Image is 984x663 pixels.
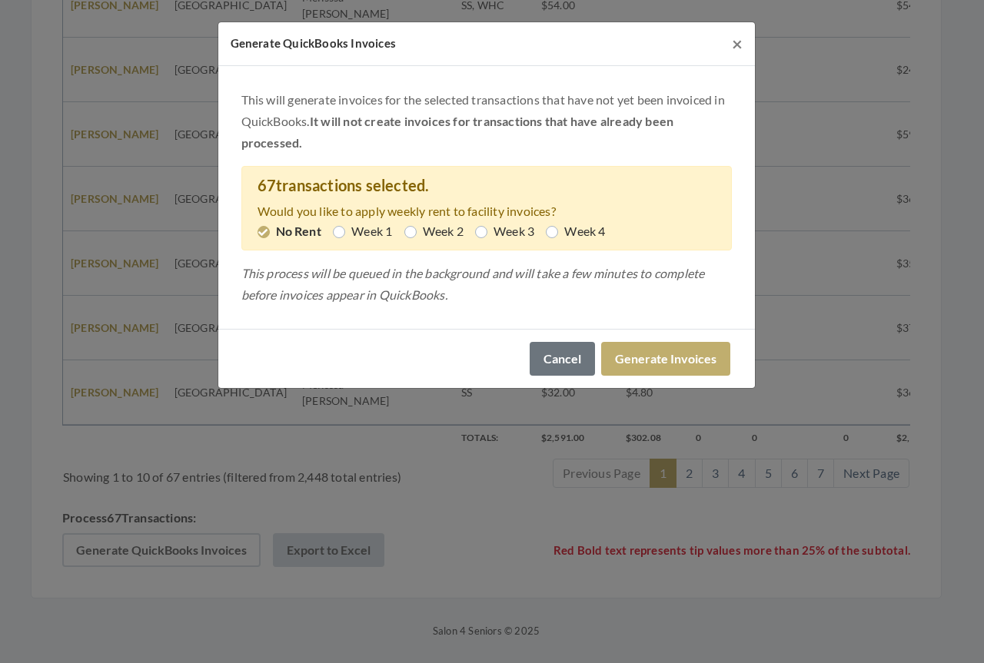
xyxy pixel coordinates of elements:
label: No Rent [258,222,321,240]
span: 67 [258,176,276,194]
p: Would you like to apply weekly rent to facility invoices? [258,201,716,222]
p: This process will be queued in the background and will take a few minutes to complete before invo... [241,263,732,306]
strong: It will not create invoices for transactions that have already been processed. [241,114,674,150]
label: Week 2 [404,222,464,240]
label: Week 1 [333,222,392,240]
p: This will generate invoices for the selected transactions that have not yet been invoiced in Quic... [241,89,732,154]
h5: Generate QuickBooks Invoices [231,35,397,52]
label: Week 3 [475,222,534,240]
button: Close [720,22,755,65]
span: × [732,32,743,55]
button: Cancel [530,342,595,376]
label: Week 4 [546,222,605,240]
h4: transactions selected. [258,176,716,194]
button: Generate Invoices [601,342,730,376]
